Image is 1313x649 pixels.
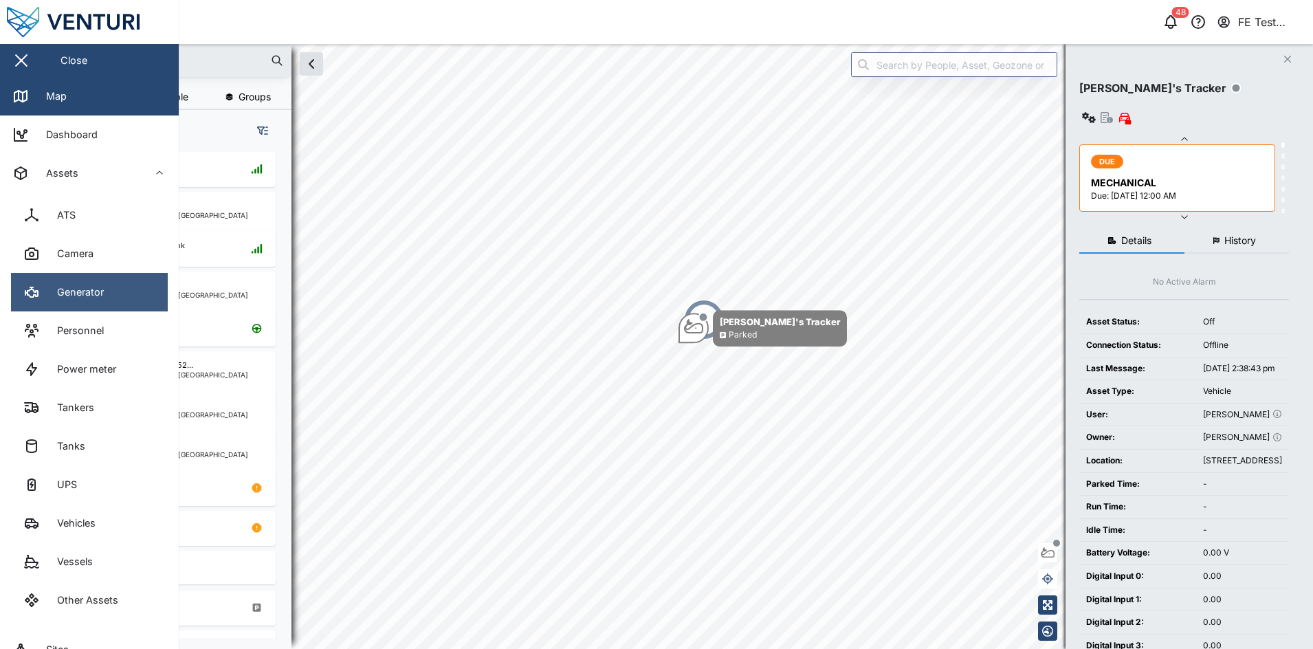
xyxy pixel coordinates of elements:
[47,285,104,300] div: Generator
[11,427,168,465] a: Tanks
[678,310,847,346] div: Map marker
[239,92,271,102] span: Groups
[11,504,168,542] a: Vehicles
[11,196,168,234] a: ATS
[1086,593,1189,606] div: Digital Input 1:
[1086,500,1189,514] div: Run Time:
[47,516,96,531] div: Vehicles
[683,299,725,340] div: Map marker
[1086,478,1189,491] div: Parked Time:
[1203,547,1282,560] div: 0.00 V
[1086,339,1189,352] div: Connection Status:
[1086,616,1189,629] div: Digital Input 2:
[1216,12,1302,32] button: FE Test Admin
[47,400,94,415] div: Tankers
[1203,593,1282,606] div: 0.00
[1203,570,1282,583] div: 0.00
[720,315,840,329] div: [PERSON_NAME]'s Tracker
[47,246,93,261] div: Camera
[1203,431,1282,444] div: [PERSON_NAME]
[1121,236,1151,245] span: Details
[36,89,67,104] div: Map
[47,208,76,223] div: ATS
[7,7,186,37] img: Main Logo
[1086,385,1189,398] div: Asset Type:
[1224,236,1256,245] span: History
[1086,408,1189,421] div: User:
[1203,316,1282,329] div: Off
[1203,500,1282,514] div: -
[1091,190,1266,203] div: Due: [DATE] 12:00 AM
[36,166,78,181] div: Assets
[1203,362,1282,375] div: [DATE] 2:38:43 pm
[11,234,168,273] a: Camera
[1086,547,1189,560] div: Battery Voltage:
[36,127,98,142] div: Dashboard
[11,581,168,619] a: Other Assets
[1238,14,1301,31] div: FE Test Admin
[1203,616,1282,629] div: 0.00
[11,273,168,311] a: Generator
[1203,524,1282,537] div: -
[1086,362,1189,375] div: Last Message:
[11,465,168,504] a: UPS
[1086,524,1189,537] div: Idle Time:
[1079,80,1226,97] div: [PERSON_NAME]'s Tracker
[11,542,168,581] a: Vessels
[1086,316,1189,329] div: Asset Status:
[1203,339,1282,352] div: Offline
[729,329,757,342] div: Parked
[11,388,168,427] a: Tankers
[47,362,116,377] div: Power meter
[47,593,118,608] div: Other Assets
[1086,431,1189,444] div: Owner:
[1203,478,1282,491] div: -
[11,311,168,350] a: Personnel
[1203,408,1282,421] div: [PERSON_NAME]
[47,477,77,492] div: UPS
[1086,454,1189,467] div: Location:
[1153,276,1216,289] div: No Active Alarm
[851,52,1057,77] input: Search by People, Asset, Geozone or Place
[60,53,87,68] div: Close
[11,350,168,388] a: Power meter
[1203,454,1282,467] div: [STREET_ADDRESS]
[44,44,1313,649] canvas: Map
[1099,155,1116,168] span: DUE
[1086,570,1189,583] div: Digital Input 0:
[47,323,104,338] div: Personnel
[1203,385,1282,398] div: Vehicle
[1091,175,1266,190] div: MECHANICAL
[1172,7,1189,18] div: 48
[47,439,85,454] div: Tanks
[47,554,93,569] div: Vessels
